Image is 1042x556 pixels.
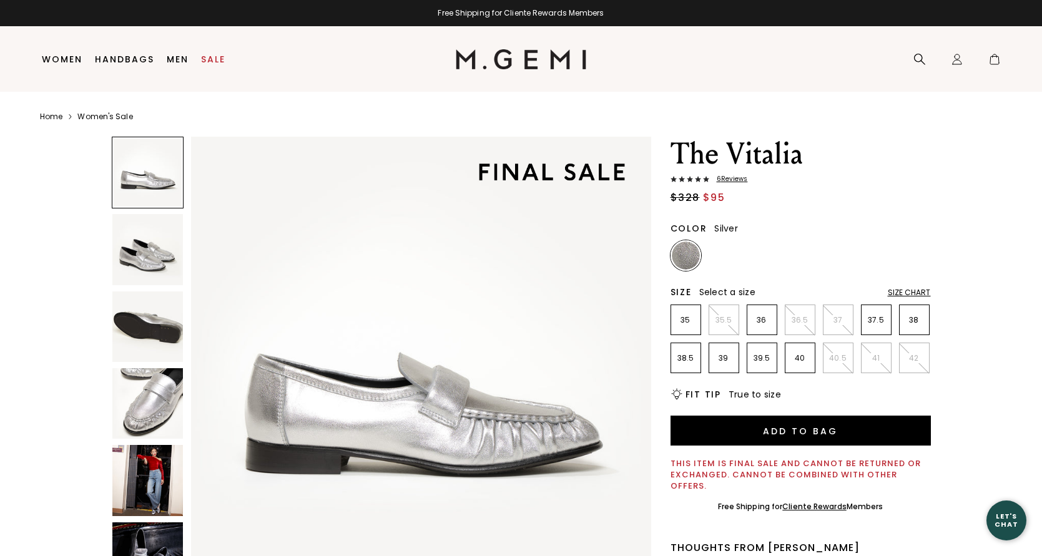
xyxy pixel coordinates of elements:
[709,315,739,325] p: 35.5
[671,416,931,446] button: Add to Bag
[862,353,891,363] p: 41
[42,54,82,64] a: Women
[460,144,644,200] img: final sale tag
[986,512,1026,528] div: Let's Chat
[671,287,692,297] h2: Size
[747,353,777,363] p: 39.5
[456,49,586,69] img: M.Gemi
[709,175,748,183] span: 6 Review s
[823,315,853,325] p: 37
[747,315,777,325] p: 36
[729,388,781,401] span: True to size
[900,353,929,363] p: 42
[686,389,721,399] h2: Fit Tip
[671,190,700,205] span: $328
[888,288,931,298] div: Size Chart
[823,353,853,363] p: 40.5
[671,540,931,555] div: Thoughts from [PERSON_NAME]
[201,54,225,64] a: Sale
[167,54,189,64] a: Men
[671,315,700,325] p: 35
[112,368,183,439] img: The Vitalia
[709,353,739,363] p: 39
[782,501,847,512] a: Cliente Rewards
[785,353,815,363] p: 40
[900,315,929,325] p: 38
[671,223,707,233] h2: Color
[699,286,755,298] span: Select a size
[112,214,183,285] img: The Vitalia
[672,241,700,270] img: Silver
[862,315,891,325] p: 37.5
[671,137,931,172] h1: The Vitalia
[714,222,738,235] span: Silver
[77,112,132,122] a: Women's Sale
[785,315,815,325] p: 36.5
[671,458,931,492] div: This item is final sale and cannot be returned or exchanged. Cannot be combined with other offers.
[671,175,931,185] a: 6Reviews
[112,445,183,515] img: The Vitalia
[718,502,883,512] div: Free Shipping for Members
[95,54,154,64] a: Handbags
[703,190,725,205] span: $95
[112,291,183,362] img: The Vitalia
[40,112,62,122] a: Home
[671,353,700,363] p: 38.5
